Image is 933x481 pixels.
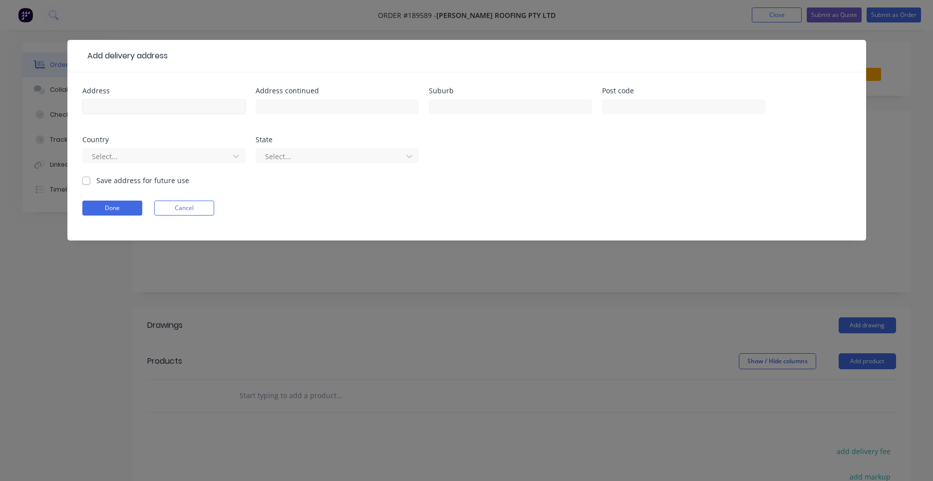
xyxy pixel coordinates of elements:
div: Suburb [429,87,592,94]
button: Done [82,201,142,216]
label: Save address for future use [96,175,189,186]
div: State [256,136,419,143]
div: Post code [602,87,765,94]
div: Add delivery address [82,50,168,62]
div: Address [82,87,246,94]
div: Country [82,136,246,143]
button: Cancel [154,201,214,216]
div: Address continued [256,87,419,94]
